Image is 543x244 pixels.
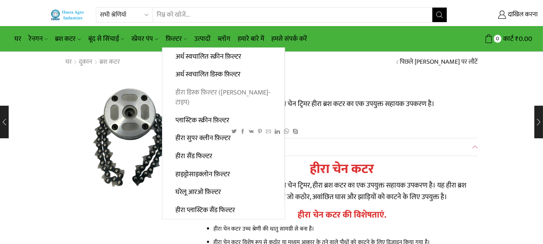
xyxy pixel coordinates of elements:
[207,98,435,110] font: हीरा चेन कटर या गोल आकार का चेन ट्रिमर हीरा ब्रश कटर का एक उपयुक्त सहायक उपकरण है।
[175,132,231,144] font: हीरा सुपर क्लीन फ़िल्टर
[162,111,284,129] a: प्लास्टिक स्क्रीन फ़िल्टर
[65,58,72,67] a: घर
[79,58,93,67] a: दुकान
[175,205,235,216] font: हीरा प्लास्टिक सैंड फिल्टर
[162,66,284,84] a: अर्ध स्वचालित डिस्क फ़िल्टर
[271,33,307,45] font: हमसे संपर्क करें
[162,30,191,47] a: फ़िल्टर
[207,138,478,156] a: विवरण
[162,183,284,201] a: घरेलू आरओ फ़िल्टर
[79,56,93,67] font: दुकान
[88,33,119,45] font: बूंद से सिंचाई
[162,201,285,219] a: हीरा प्लास्टिक सैंड फिल्टर
[166,33,182,45] font: फ़िल्टर
[66,56,72,67] font: घर
[11,30,25,47] a: घर
[65,58,120,67] nav: ब्रेडक्रम्ब
[191,30,214,47] a: उत्पादों
[310,158,374,180] font: हीरा चेन कटर
[162,48,284,66] a: अर्ध स्वचालित स्क्रीन फ़िल्टर
[508,9,538,20] font: दाखिल करना
[51,30,84,47] a: ब्रश कटर
[268,30,311,47] a: हमसे संपर्क करें
[99,58,120,67] a: ब्रश कटर
[55,33,76,45] font: ब्रश कटर
[400,58,478,67] a: पिछले [PERSON_NAME] पर लौटें
[234,30,268,47] a: हमारे बारे में
[496,34,499,43] font: 0
[400,56,478,67] font: पिछले [PERSON_NAME] पर लौटें
[175,186,221,198] font: घरेलू आरओ फ़िल्टर
[175,51,241,62] font: अर्ध स्वचालित स्क्रीन फ़िल्टर
[298,208,386,222] font: हीरा चेन कटर की विशेषताएं.
[131,33,153,45] font: स्प्रेयर पंप
[238,33,264,45] font: हमारे बारे में
[175,69,241,80] font: अर्ध स्वचालित डिस्क फ़िल्टर
[214,224,314,234] font: हीरा चेन कटर उच्च श्रेणी की धातु सामग्री से बना है।
[162,84,284,112] a: हीरा डिस्क फ़िल्टर ([PERSON_NAME]-टाइप)
[519,33,532,45] font: 0.00
[214,30,234,47] a: ब्लॉग
[25,30,51,47] a: रेनगन
[175,87,270,108] font: हीरा डिस्क फ़िल्टर ([PERSON_NAME]-टाइप)
[162,147,284,165] a: हीरा सैंड फिल्टर
[458,8,538,21] a: दाखिल करना
[207,179,467,203] font: हीरा चेन कटर या गोल आकार का चेन ट्रिमर, हीरा ब्रश कटर का एक उपयुक्त सहायक उपकरण है। यह हीरा ब्रश ...
[153,8,432,22] input: निम्न को खोजें...
[162,165,284,183] a: हाइड्रोसाइक्लोन फ़िल्टर
[218,33,230,45] font: ब्लॉग
[175,115,229,126] font: प्लास्टिक स्क्रीन फ़िल्टर
[100,56,120,67] font: ब्रश कटर
[503,33,513,45] font: कार्ट
[85,30,128,47] a: बूंद से सिंचाई
[175,151,212,162] font: हीरा सैंड फिल्टर
[14,33,21,45] font: घर
[432,8,447,22] button: खोज बटन
[515,33,519,45] font: ₹
[128,30,162,47] a: स्प्रेयर पंप
[194,33,211,45] font: उत्पादों
[162,129,284,147] a: हीरा सुपर क्लीन फ़िल्टर
[175,169,230,180] font: हाइड्रोसाइक्लोन फ़िल्टर
[454,32,532,46] a: 0 कार्ट ₹0.00
[29,33,43,45] font: रेनगन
